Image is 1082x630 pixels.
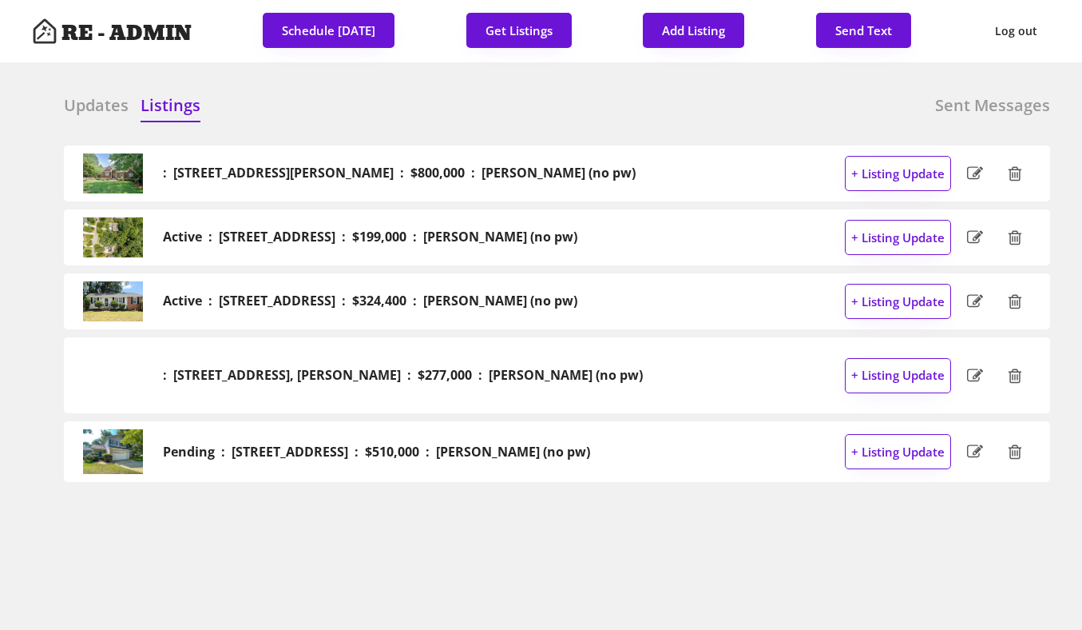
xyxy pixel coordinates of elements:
[845,358,951,393] button: + Listing Update
[163,229,577,245] h2: Active : [STREET_ADDRESS] : $199,000 : [PERSON_NAME] (no pw)
[83,154,143,193] img: 90af5933095807e6a4b698ff79e1b457-cc_ft_1536.webp
[163,445,590,460] h2: Pending : [STREET_ADDRESS] : $510,000 : [PERSON_NAME] (no pw)
[83,281,143,321] img: 20250805164610280152000000-o.jpg
[32,18,57,44] img: Artboard%201%20copy%203.svg
[61,23,192,44] h4: RE - ADMIN
[83,345,143,405] img: yH5BAEAAAAALAAAAAABAAEAAAIBRAA7
[845,220,951,255] button: + Listing Update
[845,156,951,191] button: + Listing Update
[64,94,129,117] h6: Updates
[845,284,951,319] button: + Listing Update
[466,13,572,48] button: Get Listings
[163,165,636,181] h2: : [STREET_ADDRESS][PERSON_NAME] : $800,000 : [PERSON_NAME] (no pw)
[982,13,1050,50] button: Log out
[141,94,200,117] h6: Listings
[935,94,1050,117] h6: Sent Messages
[83,217,143,257] img: 20250813144040334515000000-o.jpg
[163,293,577,309] h2: Active : [STREET_ADDRESS] : $324,400 : [PERSON_NAME] (no pw)
[816,13,911,48] button: Send Text
[263,13,394,48] button: Schedule [DATE]
[845,434,951,469] button: + Listing Update
[163,368,643,383] h2: : [STREET_ADDRESS], [PERSON_NAME] : $277,000 : [PERSON_NAME] (no pw)
[643,13,744,48] button: Add Listing
[83,429,143,474] img: 20250806133933782137000000-o.jpg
